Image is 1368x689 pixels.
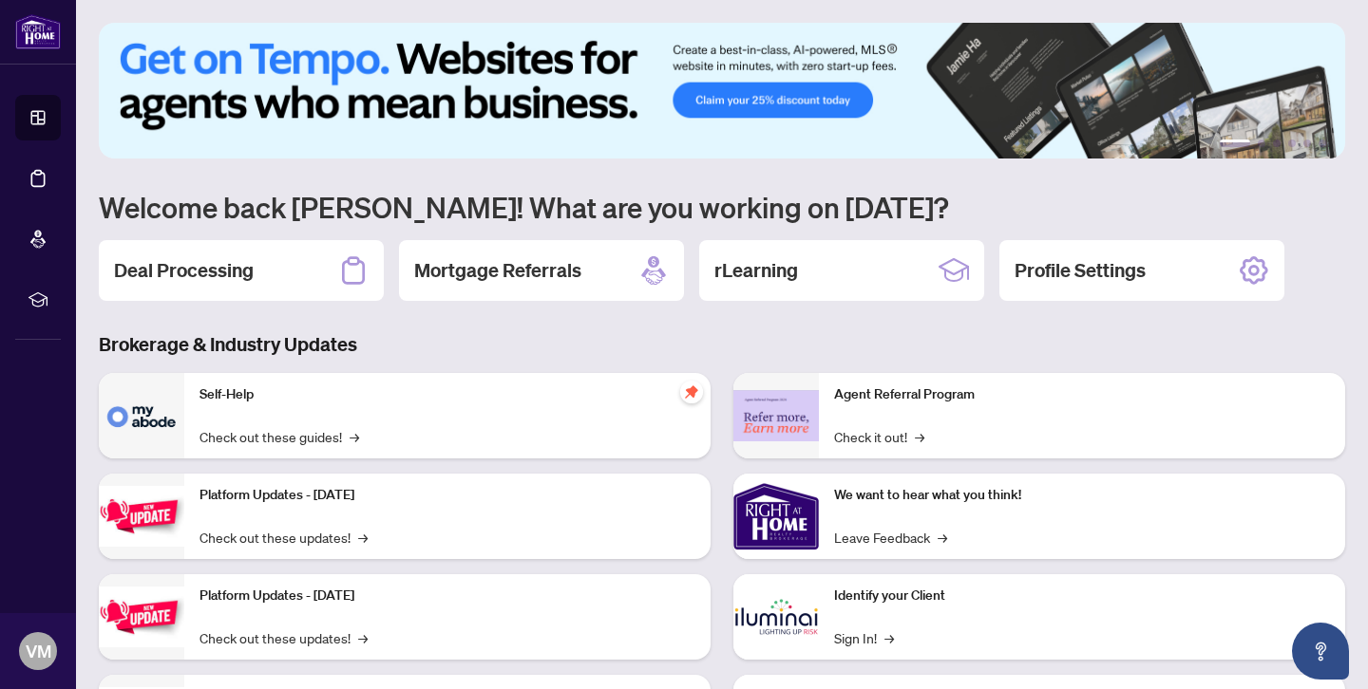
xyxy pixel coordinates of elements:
[680,381,703,403] span: pushpin
[99,486,184,546] img: Platform Updates - July 21, 2025
[733,390,819,442] img: Agent Referral Program
[938,527,947,548] span: →
[834,384,1330,405] p: Agent Referral Program
[834,586,1330,606] p: Identify your Client
[15,14,61,49] img: logo
[99,189,1345,225] h1: Welcome back [PERSON_NAME]! What are you working on [DATE]?
[714,257,798,284] h2: rLearning
[834,426,924,447] a: Check it out!→
[1292,623,1349,680] button: Open asap
[884,627,894,648] span: →
[1258,140,1265,147] button: 2
[26,638,51,664] span: VM
[358,627,368,648] span: →
[834,627,894,648] a: Sign In!→
[834,527,947,548] a: Leave Feedback→
[414,257,581,284] h2: Mortgage Referrals
[99,587,184,646] img: Platform Updates - July 8, 2025
[199,384,695,405] p: Self-Help
[199,527,368,548] a: Check out these updates!→
[834,485,1330,506] p: We want to hear what you think!
[1015,257,1146,284] h2: Profile Settings
[199,426,359,447] a: Check out these guides!→
[1273,140,1281,147] button: 3
[1303,140,1311,147] button: 5
[99,23,1345,158] img: Slide 0
[99,373,184,458] img: Self-Help
[350,426,359,447] span: →
[358,527,368,548] span: →
[99,331,1345,358] h3: Brokerage & Industry Updates
[1288,140,1296,147] button: 4
[199,627,368,648] a: Check out these updates!→
[1319,140,1326,147] button: 6
[915,426,924,447] span: →
[199,586,695,606] p: Platform Updates - [DATE]
[199,485,695,506] p: Platform Updates - [DATE]
[114,257,254,284] h2: Deal Processing
[733,574,819,660] img: Identify your Client
[733,474,819,559] img: We want to hear what you think!
[1220,140,1250,147] button: 1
